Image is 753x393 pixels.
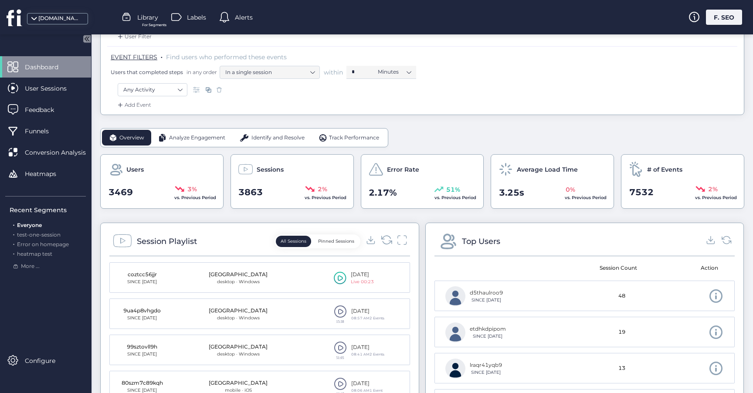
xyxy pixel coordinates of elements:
mat-header-cell: Session Count [581,256,655,281]
span: vs. Previous Period [695,195,737,200]
span: 3469 [109,186,133,199]
div: Top Users [462,235,500,247]
span: 51% [446,185,460,194]
span: Find users who performed these events [166,53,287,61]
div: [GEOGRAPHIC_DATA] [209,307,268,315]
div: 80szm7c89kqh [120,379,164,387]
span: 3863 [238,186,263,199]
div: coztcc56jjr [120,271,164,279]
span: vs. Previous Period [305,195,346,200]
div: desktop · Windows [209,351,268,358]
span: Heatmaps [25,169,69,179]
span: 7532 [629,186,654,199]
nz-select-item: Any Activity [123,83,182,96]
div: desktop · Windows [209,315,268,322]
span: Funnels [25,126,62,136]
span: test-one-session [17,231,61,238]
div: [DATE] [351,307,384,315]
div: [DATE] [351,379,383,388]
span: 2% [708,184,718,194]
div: [DATE] [351,343,384,352]
div: lraqr41yqb9 [470,361,502,369]
div: [DATE] [351,271,374,279]
span: Error Rate [387,165,419,174]
span: Alerts [235,13,253,22]
span: Conversion Analysis [25,148,99,157]
mat-header-cell: Action [655,256,729,281]
span: Error on homepage [17,241,69,247]
span: Library [137,13,158,22]
div: SINCE [DATE] [470,297,503,304]
span: Labels [187,13,206,22]
span: heatmap test [17,251,52,257]
span: . [13,230,14,238]
span: 3% [187,184,197,194]
span: Feedback [25,105,67,115]
span: Identify and Resolve [251,134,305,142]
div: 51:05 [334,356,347,359]
span: Average Load Time [517,165,578,174]
div: [GEOGRAPHIC_DATA] [209,343,268,351]
div: SINCE [DATE] [120,278,164,285]
span: EVENT FILTERS [111,53,157,61]
nz-select-item: Minutes [378,65,411,78]
span: Configure [25,356,68,366]
span: 13 [618,364,625,373]
nz-select-item: In a single session [225,66,314,79]
div: SINCE [DATE] [470,369,502,376]
div: Add Event [116,101,151,109]
div: 08:41 AMㅤ2 Events [351,352,384,357]
span: Track Performance [329,134,379,142]
span: Analyze Engagement [169,134,225,142]
span: 2.17% [369,186,397,200]
span: . [161,51,163,60]
div: Session Playlist [137,235,197,247]
div: SINCE [DATE] [120,315,164,322]
span: vs. Previous Period [565,195,607,200]
div: 9ua4p8vhgdo [120,307,164,315]
span: More ... [21,262,40,271]
span: 48 [618,292,625,300]
span: vs. Previous Period [174,195,216,200]
div: desktop · Windows [209,278,268,285]
span: # of Events [647,165,682,174]
button: All Sessions [276,236,311,247]
div: 15:38 [334,320,347,323]
span: . [13,220,14,228]
span: Users [126,165,144,174]
div: [DOMAIN_NAME] [38,14,82,23]
span: For Segments [142,22,166,28]
div: SINCE [DATE] [120,351,164,358]
span: within [324,68,343,77]
span: User Sessions [25,84,80,93]
span: Dashboard [25,62,71,72]
div: Live 00:23 [351,278,374,285]
span: 19 [618,328,625,336]
span: Users that completed steps [111,68,183,76]
span: 2% [318,184,327,194]
div: [GEOGRAPHIC_DATA] [209,379,268,387]
span: . [13,239,14,247]
span: in any order [185,68,217,76]
div: Recent Segments [10,205,86,215]
div: SINCE [DATE] [470,333,506,340]
div: etdhkdpipom [470,325,506,333]
div: User Filter [116,32,152,41]
span: Everyone [17,222,42,228]
span: 3.25s [499,186,524,200]
div: 99sztovll9h [120,343,164,351]
span: 0% [566,185,575,194]
span: . [13,249,14,257]
div: F. SEO [706,10,742,25]
span: vs. Previous Period [434,195,476,200]
div: [GEOGRAPHIC_DATA] [209,271,268,279]
div: 08:57 AMㅤ2 Events [351,315,384,321]
button: Pinned Sessions [313,236,359,247]
span: Sessions [257,165,284,174]
span: Overview [119,134,144,142]
div: d5thaulroo9 [470,289,503,297]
